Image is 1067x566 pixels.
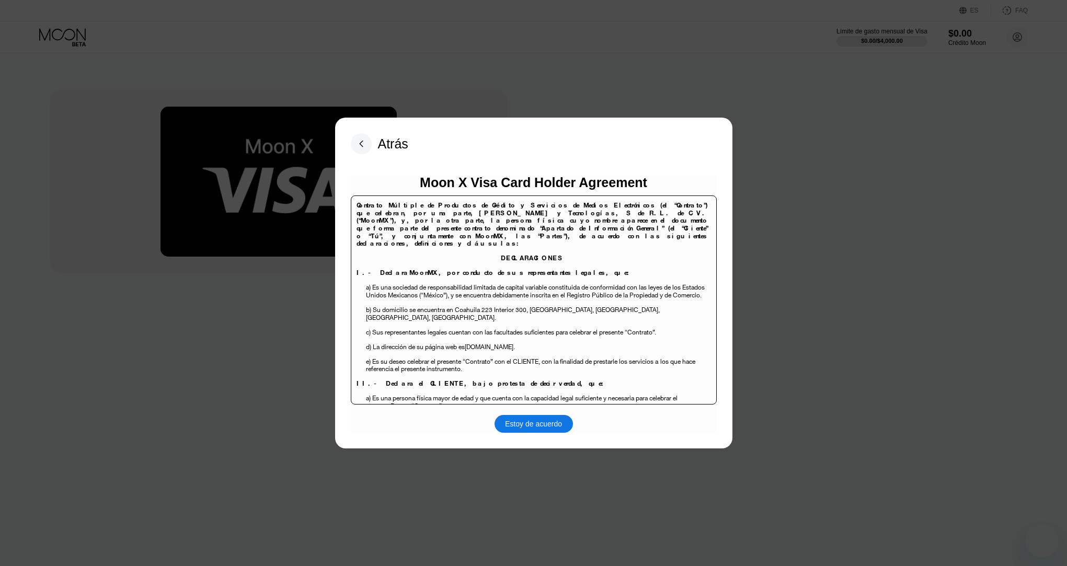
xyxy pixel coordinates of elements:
[357,379,606,388] span: II.- Declara el CLIENTE, bajo protesta de decir verdad, que:
[505,419,562,429] div: Estoy de acuerdo
[1025,524,1059,558] iframe: Botón para iniciar la ventana de mensajería, conversación en curso
[366,328,369,337] span: c
[357,232,708,248] span: , las “Partes”), de acuerdo con las siguientes declaraciones, definiciones y cláusulas:
[357,201,708,217] span: Contrato Múltiple de Productos de Crédito y Servicios de Medios Electrónicos (el “Contrato”) que ...
[366,342,370,351] span: d
[366,394,678,410] span: a) Es una persona física mayor de edad y que cuenta con la capacidad legal suficiente y necesaria...
[495,415,573,433] div: Estoy de acuerdo
[370,342,465,351] span: ) La dirección de su página web es
[366,305,453,314] span: b) Su domicilio se encuentra en
[357,268,409,277] span: I.- Declara
[455,305,658,314] span: Coahuila 223 Interior 300, [GEOGRAPHIC_DATA], [GEOGRAPHIC_DATA]
[366,283,705,299] span: a) Es una sociedad de responsabilidad limitada de capital variable constituida de conformidad con...
[357,209,708,225] span: [PERSON_NAME] y Tecnologías, S de R.L. de C.V. (“MoonMX”),
[366,305,660,322] span: , [GEOGRAPHIC_DATA], [GEOGRAPHIC_DATA].
[465,342,515,351] span: [DOMAIN_NAME].
[366,357,369,366] span: e
[369,357,650,366] span: ) Es su deseo celebrar el presente “Contrato” con el CLIENTE, con la finalidad de prestarle los s...
[351,133,408,154] div: Atrás
[650,357,658,366] span: s a
[357,216,708,240] span: y, por la otra parte, la persona física cuyo nombre aparece en el documento que forma parte del p...
[420,175,647,190] div: Moon X Visa Card Holder Agreement
[475,232,504,240] span: MoonMX
[369,328,656,337] span: ) Sus representantes legales cuentan con las facultades suficientes para celebrar el presente “Co...
[366,357,695,374] span: los que hace referencia el presente instrumento.
[378,136,408,152] div: Atrás
[501,253,564,262] span: DECLARACIONES
[409,268,439,277] span: MoonMX
[439,268,632,277] span: , por conducto de sus representantes legales, que:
